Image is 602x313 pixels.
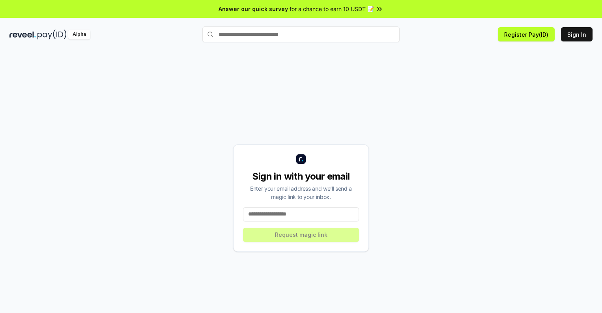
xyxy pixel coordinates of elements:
span: Answer our quick survey [219,5,288,13]
button: Register Pay(ID) [498,27,555,41]
img: logo_small [296,154,306,164]
span: for a chance to earn 10 USDT 📝 [290,5,374,13]
div: Sign in with your email [243,170,359,183]
button: Sign In [561,27,593,41]
img: pay_id [37,30,67,39]
div: Alpha [68,30,90,39]
img: reveel_dark [9,30,36,39]
div: Enter your email address and we’ll send a magic link to your inbox. [243,184,359,201]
